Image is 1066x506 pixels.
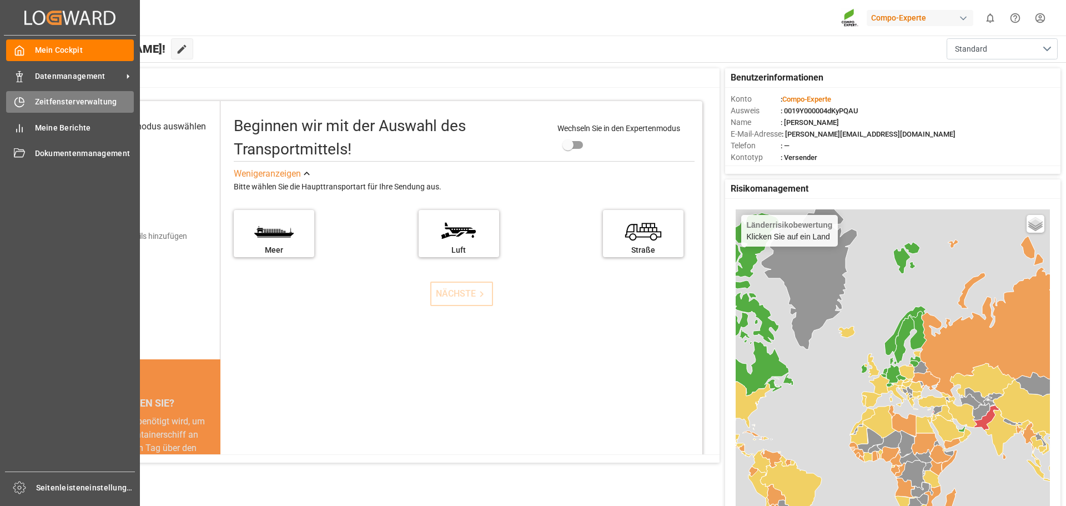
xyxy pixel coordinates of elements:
[947,38,1058,59] button: Menü öffnen
[557,124,680,133] font: Wechseln Sie in den Expertenmodus
[731,183,808,194] font: Risikomanagement
[35,97,117,106] font: Zeitfensterverwaltung
[234,168,265,179] font: Weniger
[782,130,956,138] font: : [PERSON_NAME][EMAIL_ADDRESS][DOMAIN_NAME]
[234,114,546,161] div: Beginnen wir mit der Auswahl des Transportmittels!
[106,397,174,409] font: WUSSTEN SIE?
[781,153,817,162] font: : Versender
[35,46,83,54] font: Mein Cockpit
[265,246,283,254] font: Meer
[95,232,187,241] font: Versanddetails hinzufügen
[781,107,858,115] font: : 0019Y000004dKyPQAU
[731,141,756,150] font: Telefon
[1003,6,1028,31] button: Hilfecenter
[631,246,655,254] font: Straße
[35,149,130,158] font: Dokumentenmanagement
[6,91,134,113] a: Zeitfensterverwaltung
[731,94,752,103] font: Konto
[955,44,987,53] font: Standard
[731,118,751,127] font: Name
[731,106,760,115] font: Ausweis
[96,121,206,132] font: Transportmodus auswählen
[781,95,782,103] font: :
[35,72,105,81] font: Datenmanagement
[871,13,926,22] font: Compo-Experte
[731,153,763,162] font: Kontotyp
[451,246,466,254] font: Luft
[781,118,839,127] font: : [PERSON_NAME]
[234,117,466,158] font: Beginnen wir mit der Auswahl des Transportmittels!
[6,39,134,61] a: Mein Cockpit
[265,168,301,179] font: anzeigen
[436,288,476,299] font: NÄCHSTE
[1027,215,1044,233] a: Ebenen
[781,142,790,150] font: : —
[430,282,493,306] button: NÄCHSTE
[6,143,134,164] a: Dokumentenmanagement
[234,182,441,191] font: Bitte wählen Sie die Haupttransportart für Ihre Sendung aus.
[841,8,859,28] img: Screenshot%202023-09-29%20at%2010.02.21.png_1712312052.png
[6,117,134,138] a: Meine Berichte
[731,72,823,83] font: Benutzerinformationen
[978,6,1003,31] button: 0 neue Benachrichtigungen anzeigen
[36,483,136,492] font: Seitenleisteneinstellungen
[46,42,165,56] font: Hallo [PERSON_NAME]!
[747,221,833,229] font: Länderrisikobewertung
[867,7,978,28] button: Compo-Experte
[731,129,782,138] font: E-Mail-Adresse
[747,232,830,241] font: Klicken Sie auf ein Land
[782,95,831,103] font: Compo-Experte
[35,123,91,132] font: Meine Berichte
